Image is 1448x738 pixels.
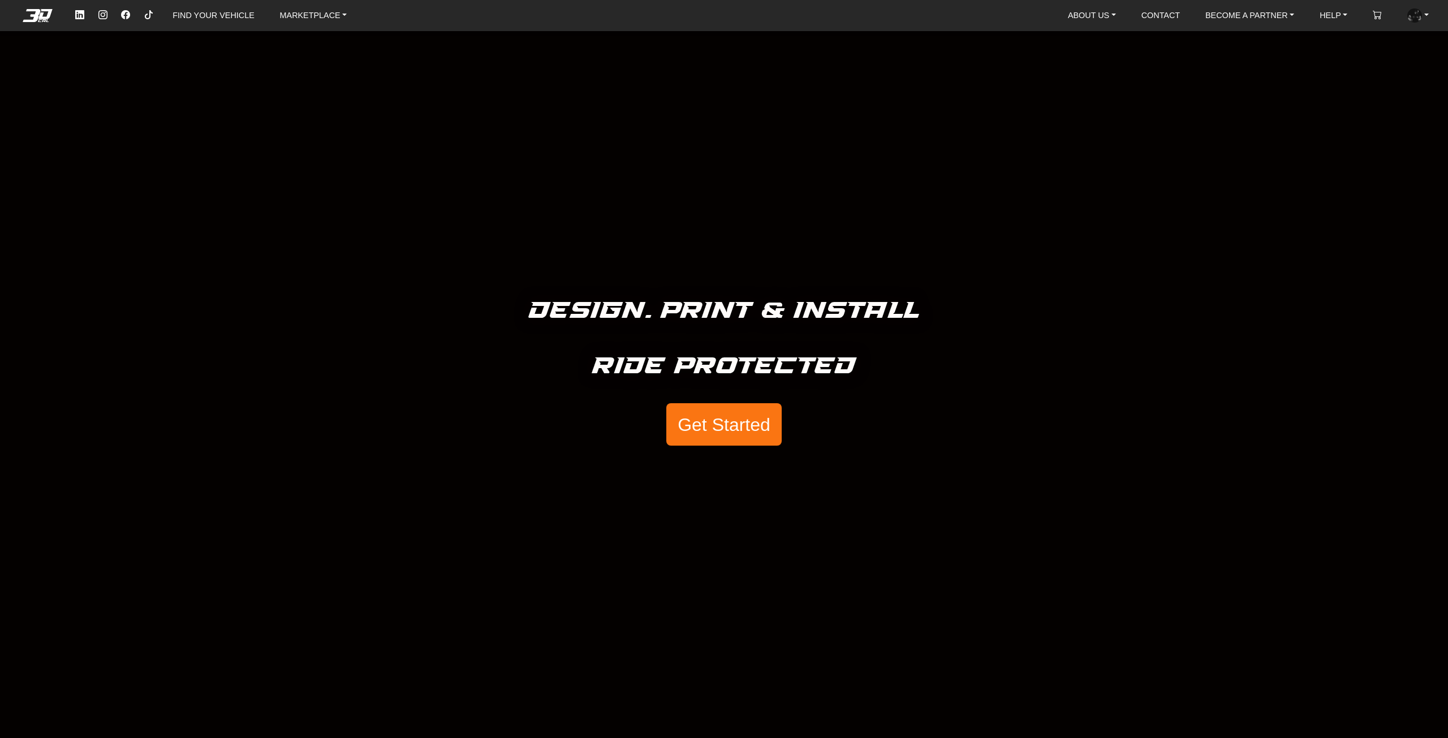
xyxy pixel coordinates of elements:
a: FIND YOUR VEHICLE [168,6,258,25]
a: BECOME A PARTNER [1201,6,1299,25]
h5: Ride Protected [592,348,856,385]
a: HELP [1315,6,1352,25]
a: ABOUT US [1063,6,1121,25]
a: CONTACT [1137,6,1184,25]
a: MARKETPLACE [275,6,352,25]
button: Get Started [666,403,782,446]
h5: Design. Print & Install [529,292,920,330]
